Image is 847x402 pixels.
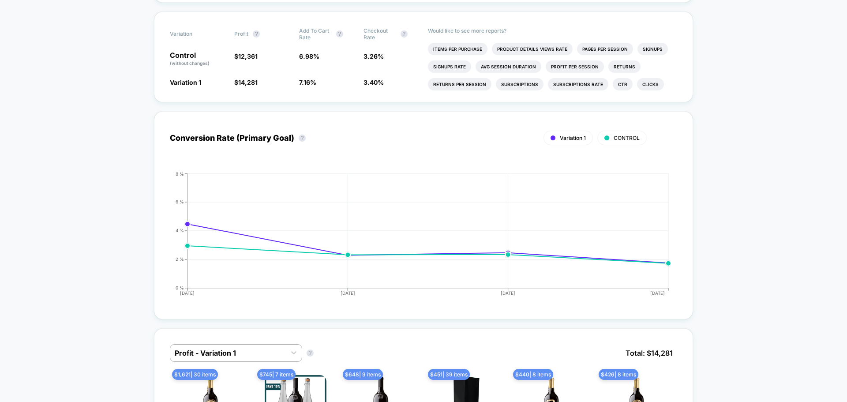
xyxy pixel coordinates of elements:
[651,290,665,296] tspan: [DATE]
[176,199,184,204] tspan: 6 %
[428,369,470,380] span: $ 451 | 39 items
[364,79,384,86] span: 3.40 %
[476,60,541,73] li: Avg Session Duration
[608,60,641,73] li: Returns
[307,349,314,357] button: ?
[513,369,553,380] span: $ 440 | 8 items
[170,60,210,66] span: (without changes)
[614,135,640,141] span: CONTROL
[176,171,184,176] tspan: 8 %
[336,30,343,38] button: ?
[364,27,396,41] span: Checkout Rate
[343,369,383,380] span: $ 648 | 9 items
[599,369,638,380] span: $ 426 | 8 items
[428,43,487,55] li: Items Per Purchase
[257,369,296,380] span: $ 745 | 7 items
[299,79,316,86] span: 7.16 %
[621,344,677,362] span: Total: $ 14,281
[170,27,218,41] span: Variation
[299,27,332,41] span: Add To Cart Rate
[428,60,471,73] li: Signups Rate
[492,43,573,55] li: Product Details Views Rate
[401,30,408,38] button: ?
[496,78,543,90] li: Subscriptions
[180,290,195,296] tspan: [DATE]
[577,43,633,55] li: Pages Per Session
[546,60,604,73] li: Profit Per Session
[234,30,248,37] span: Profit
[364,53,384,60] span: 3.26 %
[560,135,586,141] span: Variation 1
[234,53,258,60] span: $
[170,52,225,67] p: Control
[637,78,664,90] li: Clicks
[637,43,668,55] li: Signups
[172,369,218,380] span: $ 1,621 | 30 items
[176,228,184,233] tspan: 4 %
[253,30,260,38] button: ?
[548,78,608,90] li: Subscriptions Rate
[176,285,184,290] tspan: 0 %
[176,256,184,262] tspan: 2 %
[161,171,668,304] div: CONVERSION_RATE
[613,78,633,90] li: Ctr
[299,135,306,142] button: ?
[428,78,491,90] li: Returns Per Session
[428,27,677,34] p: Would like to see more reports?
[501,290,515,296] tspan: [DATE]
[234,79,258,86] span: $
[299,53,319,60] span: 6.98 %
[170,79,201,86] span: Variation 1
[341,290,355,296] tspan: [DATE]
[238,79,258,86] span: 14,281
[238,53,258,60] span: 12,361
